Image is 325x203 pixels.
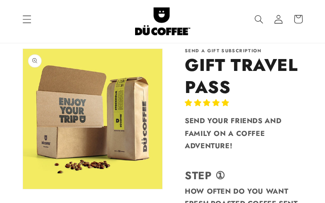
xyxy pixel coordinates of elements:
[185,115,303,152] div: Send your friends and family on a coffee adventure!
[185,168,225,183] span: Step ①
[185,98,232,108] span: 4.90 stars
[135,3,190,35] img: Let's Dü Coffee together! Coffee beans roasted in the style of world cities, coffee subscriptions...
[249,9,269,29] summary: Search
[185,48,303,54] p: SEND A GIFT SUBSCRIPTION
[17,9,37,29] summary: Menu
[185,54,303,98] h1: GIFT TRAVEL PASS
